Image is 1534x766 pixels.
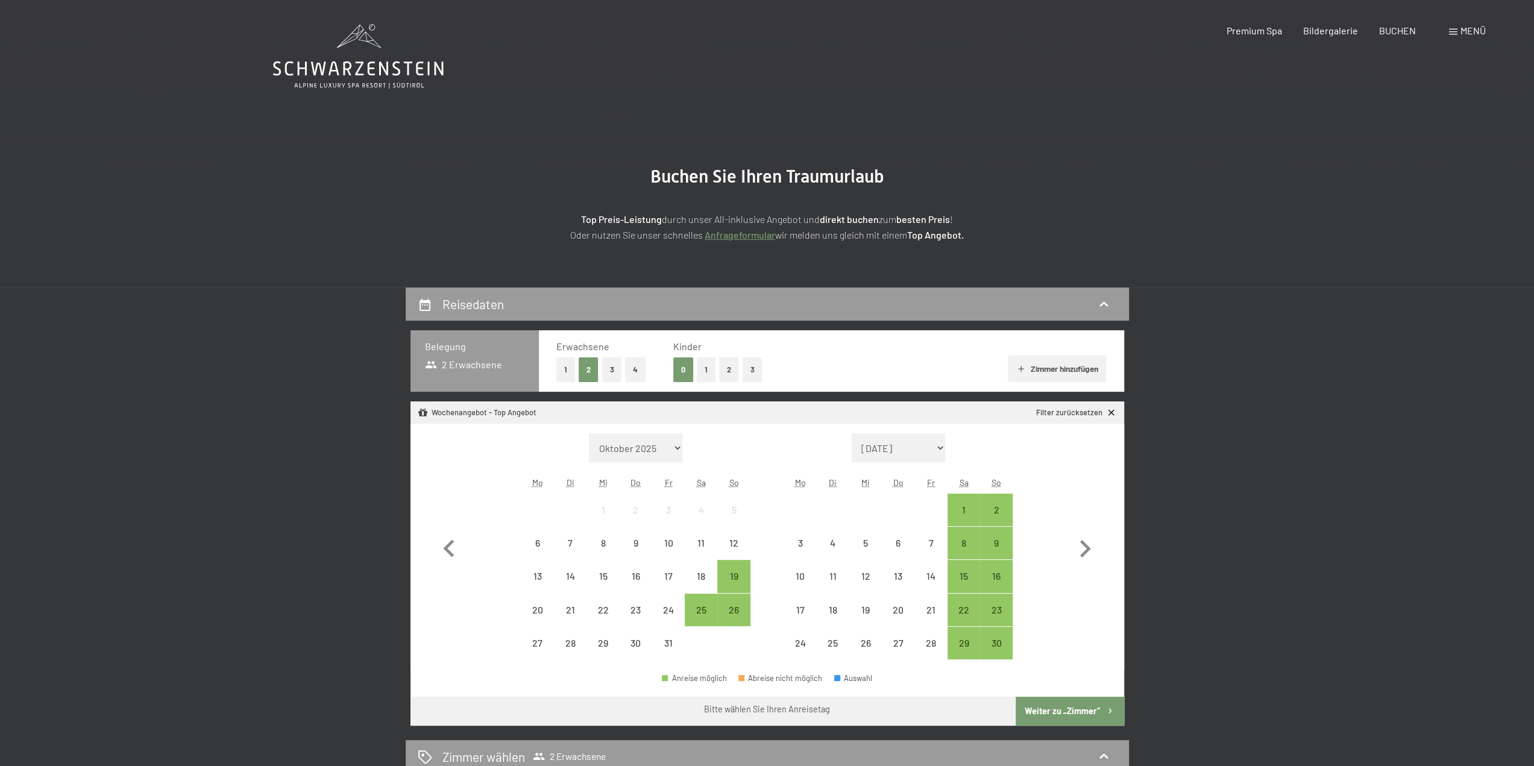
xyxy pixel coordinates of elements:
[620,494,652,526] div: Anreise nicht möglich
[685,527,717,559] div: Sat Oct 11 2025
[586,494,619,526] div: Anreise nicht möglich
[980,627,1013,659] div: Anreise möglich
[653,571,684,601] div: 17
[882,594,914,626] div: Anreise nicht möglich
[523,571,553,601] div: 13
[425,358,503,371] span: 2 Erwachsene
[784,527,816,559] div: Mon Nov 03 2025
[948,494,980,526] div: Anreise möglich
[554,594,586,626] div: Tue Oct 21 2025
[882,560,914,592] div: Thu Nov 13 2025
[896,213,950,225] strong: besten Preis
[785,571,815,601] div: 10
[588,505,618,535] div: 1
[685,494,717,526] div: Anreise nicht möglich
[586,627,619,659] div: Anreise nicht möglich
[980,594,1013,626] div: Anreise möglich
[817,594,849,626] div: Tue Nov 18 2025
[554,560,586,592] div: Anreise nicht möglich
[817,627,849,659] div: Tue Nov 25 2025
[834,674,873,682] div: Auswahl
[916,571,946,601] div: 14
[620,627,652,659] div: Anreise nicht möglich
[927,477,935,488] abbr: Freitag
[620,627,652,659] div: Thu Oct 30 2025
[717,527,750,559] div: Sun Oct 12 2025
[586,594,619,626] div: Anreise nicht möglich
[861,477,870,488] abbr: Mittwoch
[849,594,882,626] div: Anreise nicht möglich
[685,560,717,592] div: Anreise nicht möglich
[556,341,609,352] span: Erwachsene
[882,627,914,659] div: Anreise nicht möglich
[652,494,685,526] div: Anreise nicht möglich
[442,297,504,312] h2: Reisedaten
[818,571,848,601] div: 11
[662,674,727,682] div: Anreise möglich
[1226,25,1281,36] a: Premium Spa
[981,638,1011,668] div: 30
[818,605,848,635] div: 18
[418,407,536,418] div: Wochenangebot - Top Angebot
[466,212,1069,242] p: durch unser All-inklusive Angebot und zum ! Oder nutzen Sie unser schnelles wir melden uns gleich...
[588,605,618,635] div: 22
[882,594,914,626] div: Thu Nov 20 2025
[914,527,947,559] div: Fri Nov 07 2025
[586,494,619,526] div: Wed Oct 01 2025
[556,357,575,382] button: 1
[743,357,762,382] button: 3
[432,433,467,660] button: Vorheriger Monat
[883,571,913,601] div: 13
[717,560,750,592] div: Anreise möglich
[784,560,816,592] div: Mon Nov 10 2025
[581,213,662,225] strong: Top Preis-Leistung
[914,627,947,659] div: Fri Nov 28 2025
[794,477,805,488] abbr: Montag
[949,505,979,535] div: 1
[785,538,815,568] div: 3
[588,538,618,568] div: 8
[850,638,881,668] div: 26
[948,527,980,559] div: Sat Nov 08 2025
[586,594,619,626] div: Wed Oct 22 2025
[914,594,947,626] div: Fri Nov 21 2025
[588,638,618,668] div: 29
[882,527,914,559] div: Thu Nov 06 2025
[418,407,428,418] svg: Angebot/Paket
[818,638,848,668] div: 25
[849,527,882,559] div: Wed Nov 05 2025
[1016,697,1124,726] button: Weiter zu „Zimmer“
[948,560,980,592] div: Sat Nov 15 2025
[980,494,1013,526] div: Sun Nov 02 2025
[586,560,619,592] div: Anreise nicht möglich
[673,357,693,382] button: 0
[820,213,879,225] strong: direkt buchen
[980,494,1013,526] div: Anreise möglich
[620,527,652,559] div: Thu Oct 09 2025
[784,560,816,592] div: Anreise nicht möglich
[818,538,848,568] div: 4
[981,605,1011,635] div: 23
[555,571,585,601] div: 14
[554,527,586,559] div: Anreise nicht möglich
[829,477,837,488] abbr: Dienstag
[882,560,914,592] div: Anreise nicht möglich
[652,627,685,659] div: Anreise nicht möglich
[949,538,979,568] div: 8
[579,357,599,382] button: 2
[981,505,1011,535] div: 2
[883,605,913,635] div: 20
[697,477,706,488] abbr: Samstag
[980,594,1013,626] div: Sun Nov 23 2025
[521,527,554,559] div: Mon Oct 06 2025
[784,627,816,659] div: Anreise nicht möglich
[817,560,849,592] div: Anreise nicht möglich
[717,494,750,526] div: Sun Oct 05 2025
[652,627,685,659] div: Fri Oct 31 2025
[914,560,947,592] div: Fri Nov 14 2025
[981,571,1011,601] div: 16
[620,527,652,559] div: Anreise nicht möglich
[729,477,739,488] abbr: Sonntag
[1036,407,1116,418] a: Filter zurücksetzen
